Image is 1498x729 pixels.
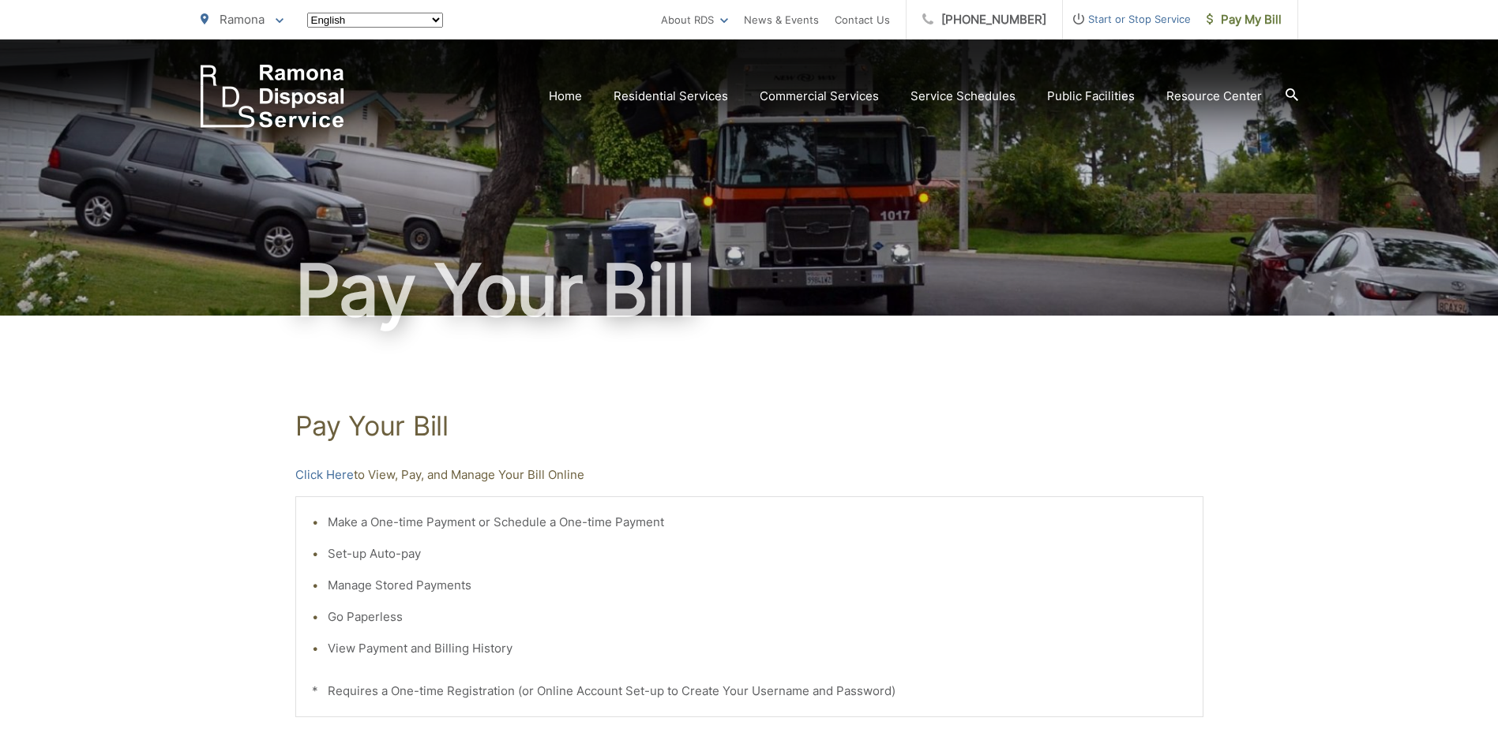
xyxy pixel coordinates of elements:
[744,10,819,29] a: News & Events
[201,251,1298,330] h1: Pay Your Bill
[910,87,1016,106] a: Service Schedules
[328,607,1187,626] li: Go Paperless
[549,87,582,106] a: Home
[328,639,1187,658] li: View Payment and Billing History
[1166,87,1262,106] a: Resource Center
[220,12,265,27] span: Ramona
[312,682,1187,701] p: * Requires a One-time Registration (or Online Account Set-up to Create Your Username and Password)
[295,465,354,484] a: Click Here
[1047,87,1135,106] a: Public Facilities
[295,465,1203,484] p: to View, Pay, and Manage Your Bill Online
[760,87,879,106] a: Commercial Services
[614,87,728,106] a: Residential Services
[1207,10,1282,29] span: Pay My Bill
[295,410,1203,442] h1: Pay Your Bill
[835,10,890,29] a: Contact Us
[328,576,1187,595] li: Manage Stored Payments
[328,513,1187,532] li: Make a One-time Payment or Schedule a One-time Payment
[201,65,344,128] a: EDCD logo. Return to the homepage.
[307,13,443,28] select: Select a language
[661,10,728,29] a: About RDS
[328,544,1187,563] li: Set-up Auto-pay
